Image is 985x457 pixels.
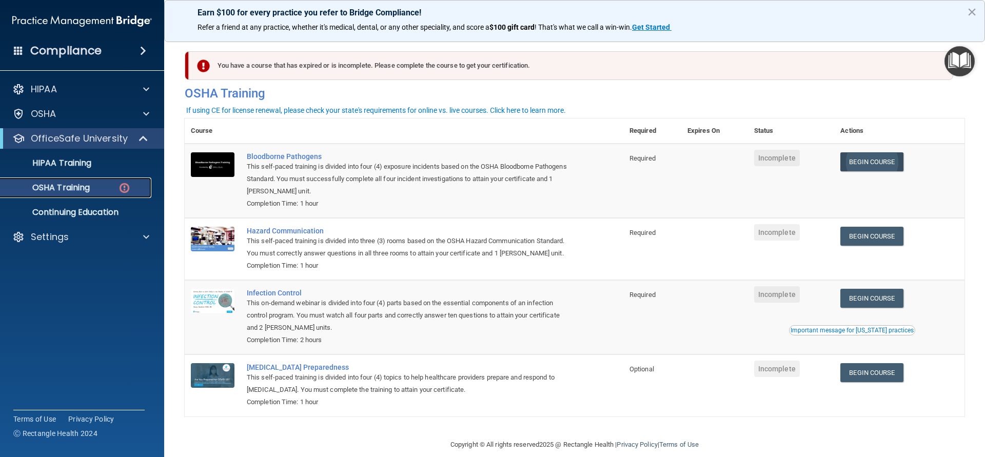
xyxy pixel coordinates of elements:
[617,441,657,448] a: Privacy Policy
[185,105,567,115] button: If using CE for license renewal, please check your state's requirements for online vs. live cours...
[967,4,977,20] button: Close
[189,51,953,80] div: You have a course that has expired or is incomplete. Please complete the course to get your certi...
[834,118,964,144] th: Actions
[535,23,632,31] span: ! That's what we call a win-win.
[944,46,975,76] button: Open Resource Center
[681,118,748,144] th: Expires On
[13,414,56,424] a: Terms of Use
[7,183,90,193] p: OSHA Training
[748,118,835,144] th: Status
[629,365,654,373] span: Optional
[13,428,97,439] span: Ⓒ Rectangle Health 2024
[186,107,566,114] div: If using CE for license renewal, please check your state's requirements for online vs. live cours...
[68,414,114,424] a: Privacy Policy
[198,23,489,31] span: Refer a friend at any practice, whether it's medical, dental, or any other speciality, and score a
[840,363,903,382] a: Begin Course
[247,371,572,396] div: This self-paced training is divided into four (4) topics to help healthcare providers prepare and...
[12,11,152,31] img: PMB logo
[7,158,91,168] p: HIPAA Training
[12,108,149,120] a: OSHA
[659,441,699,448] a: Terms of Use
[247,235,572,260] div: This self-paced training is divided into three (3) rooms based on the OSHA Hazard Communication S...
[7,207,147,217] p: Continuing Education
[791,327,914,333] div: Important message for [US_STATE] practices
[247,363,572,371] a: [MEDICAL_DATA] Preparedness
[632,23,672,31] a: Get Started
[840,152,903,171] a: Begin Course
[629,291,656,299] span: Required
[247,289,572,297] a: Infection Control
[754,224,800,241] span: Incomplete
[247,260,572,272] div: Completion Time: 1 hour
[185,86,964,101] h4: OSHA Training
[247,297,572,334] div: This on-demand webinar is divided into four (4) parts based on the essential components of an inf...
[629,229,656,236] span: Required
[31,231,69,243] p: Settings
[632,23,670,31] strong: Get Started
[12,83,149,95] a: HIPAA
[118,182,131,194] img: danger-circle.6113f641.png
[12,132,149,145] a: OfficeSafe University
[247,227,572,235] a: Hazard Communication
[247,396,572,408] div: Completion Time: 1 hour
[247,334,572,346] div: Completion Time: 2 hours
[197,59,210,72] img: exclamation-circle-solid-danger.72ef9ffc.png
[754,150,800,166] span: Incomplete
[623,118,681,144] th: Required
[754,286,800,303] span: Incomplete
[30,44,102,58] h4: Compliance
[754,361,800,377] span: Incomplete
[840,289,903,308] a: Begin Course
[247,197,572,210] div: Completion Time: 1 hour
[247,161,572,197] div: This self-paced training is divided into four (4) exposure incidents based on the OSHA Bloodborne...
[12,231,149,243] a: Settings
[185,118,241,144] th: Course
[247,152,572,161] a: Bloodborne Pathogens
[198,8,952,17] p: Earn $100 for every practice you refer to Bridge Compliance!
[840,227,903,246] a: Begin Course
[31,132,128,145] p: OfficeSafe University
[789,325,915,335] button: Read this if you are a dental practitioner in the state of CA
[31,108,56,120] p: OSHA
[31,83,57,95] p: HIPAA
[489,23,535,31] strong: $100 gift card
[629,154,656,162] span: Required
